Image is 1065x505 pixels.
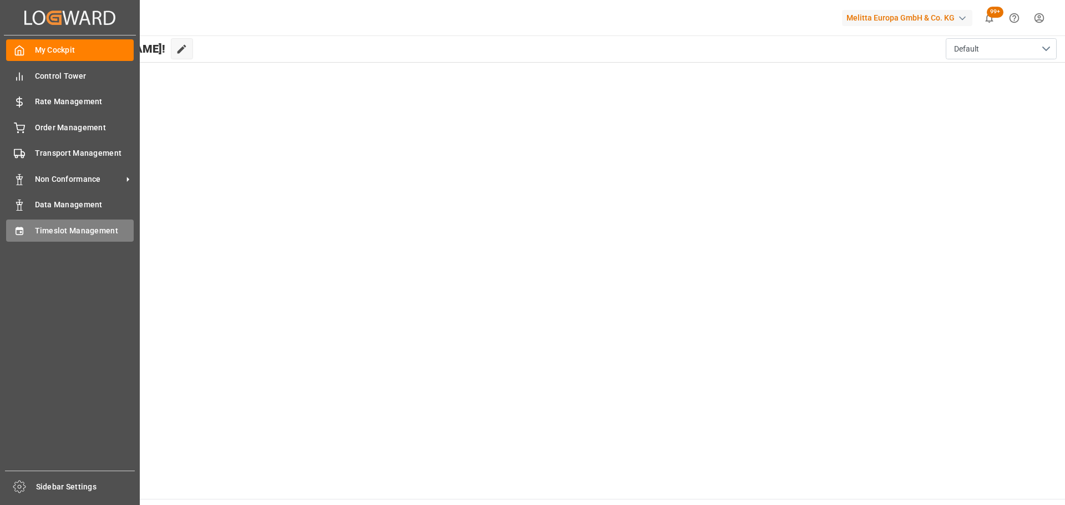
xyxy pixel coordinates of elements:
a: Order Management [6,116,134,138]
button: open menu [946,38,1057,59]
span: Data Management [35,199,134,211]
span: Hello [PERSON_NAME]! [46,38,165,59]
span: Sidebar Settings [36,481,135,493]
a: Control Tower [6,65,134,86]
button: show 100 new notifications [977,6,1002,30]
span: Order Management [35,122,134,134]
span: 99+ [987,7,1003,18]
span: Transport Management [35,147,134,159]
span: Timeslot Management [35,225,134,237]
span: Control Tower [35,70,134,82]
a: Rate Management [6,91,134,113]
span: Default [954,43,979,55]
span: My Cockpit [35,44,134,56]
a: Timeslot Management [6,220,134,241]
div: Melitta Europa GmbH & Co. KG [842,10,972,26]
button: Help Center [1002,6,1027,30]
span: Rate Management [35,96,134,108]
a: Data Management [6,194,134,216]
a: Transport Management [6,142,134,164]
button: Melitta Europa GmbH & Co. KG [842,7,977,28]
span: Non Conformance [35,174,123,185]
a: My Cockpit [6,39,134,61]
